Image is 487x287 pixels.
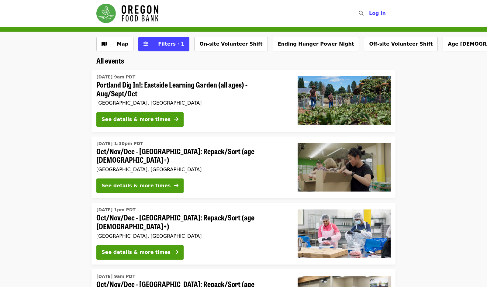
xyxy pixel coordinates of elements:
time: [DATE] 1pm PDT [96,207,136,213]
span: Portland Dig In!: Eastside Learning Garden (all ages) - Aug/Sept/Oct [96,80,288,98]
button: On-site Volunteer Shift [194,37,268,51]
div: See details & more times [102,116,171,123]
button: Filters (1 selected) [138,37,189,51]
div: See details & more times [102,249,171,256]
a: See details for "Portland Dig In!: Eastside Learning Garden (all ages) - Aug/Sept/Oct" [92,70,395,132]
button: Off-site Volunteer Shift [364,37,438,51]
button: See details & more times [96,245,184,260]
i: arrow-right icon [174,249,178,255]
div: See details & more times [102,182,171,189]
span: Filters · 1 [158,41,184,47]
img: Portland Dig In!: Eastside Learning Garden (all ages) - Aug/Sept/Oct organized by Oregon Food Bank [298,76,391,125]
div: [GEOGRAPHIC_DATA], [GEOGRAPHIC_DATA] [96,167,288,172]
a: See details for "Oct/Nov/Dec - Beaverton: Repack/Sort (age 10+)" [92,203,395,265]
button: See details & more times [96,178,184,193]
div: [GEOGRAPHIC_DATA], [GEOGRAPHIC_DATA] [96,100,288,106]
i: map icon [102,41,107,47]
button: See details & more times [96,112,184,127]
img: Oregon Food Bank - Home [96,4,158,23]
i: arrow-right icon [174,183,178,188]
img: Oct/Nov/Dec - Portland: Repack/Sort (age 8+) organized by Oregon Food Bank [298,143,391,192]
span: Oct/Nov/Dec - [GEOGRAPHIC_DATA]: Repack/Sort (age [DEMOGRAPHIC_DATA]+) [96,213,288,231]
span: Map [117,41,128,47]
i: arrow-right icon [174,116,178,122]
time: [DATE] 9am PDT [96,273,135,280]
time: [DATE] 1:30pm PDT [96,140,143,147]
span: Log in [369,10,386,16]
button: Ending Hunger Power Night [273,37,359,51]
span: All events [96,55,124,66]
img: Oct/Nov/Dec - Beaverton: Repack/Sort (age 10+) organized by Oregon Food Bank [298,209,391,258]
i: sliders-h icon [143,41,148,47]
input: Search [367,6,372,21]
div: [GEOGRAPHIC_DATA], [GEOGRAPHIC_DATA] [96,233,288,239]
button: Log in [364,7,391,19]
span: Oct/Nov/Dec - [GEOGRAPHIC_DATA]: Repack/Sort (age [DEMOGRAPHIC_DATA]+) [96,147,288,164]
a: See details for "Oct/Nov/Dec - Portland: Repack/Sort (age 8+)" [92,137,395,198]
button: Show map view [96,37,133,51]
i: search icon [359,10,364,16]
time: [DATE] 9am PDT [96,74,135,80]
